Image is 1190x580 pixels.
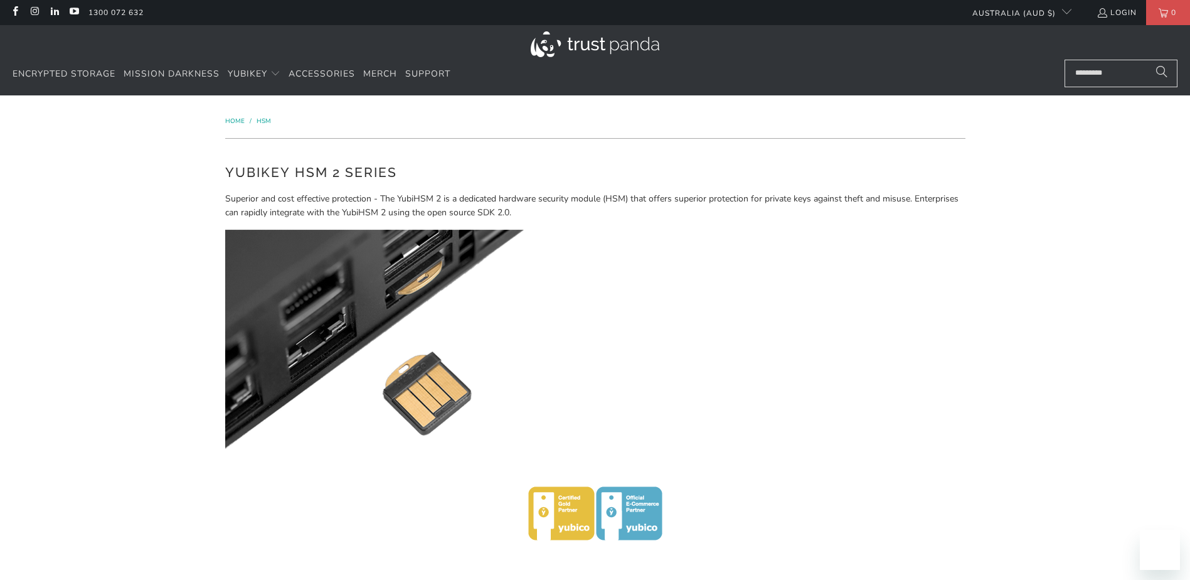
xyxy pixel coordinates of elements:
[289,60,355,89] a: Accessories
[250,117,252,126] span: /
[1146,60,1177,87] button: Search
[228,68,267,80] span: YubiKey
[531,31,659,57] img: Trust Panda Australia
[363,68,397,80] span: Merch
[124,68,220,80] span: Mission Darkness
[289,68,355,80] span: Accessories
[225,117,247,126] a: Home
[29,8,40,18] a: Trust Panda Australia on Instagram
[225,163,965,183] h2: YubiKey HSM 2 Series
[13,68,115,80] span: Encrypted Storage
[13,60,450,89] nav: Translation missing: en.navigation.header.main_nav
[225,192,965,220] p: Superior and cost effective protection - The YubiHSM 2 is a dedicated hardware security module (H...
[13,60,115,89] a: Encrypted Storage
[405,68,450,80] span: Support
[9,8,20,18] a: Trust Panda Australia on Facebook
[405,60,450,89] a: Support
[124,60,220,89] a: Mission Darkness
[1140,530,1180,570] iframe: Button to launch messaging window
[1065,60,1177,87] input: Search...
[88,6,144,19] a: 1300 072 632
[68,8,79,18] a: Trust Panda Australia on YouTube
[49,8,60,18] a: Trust Panda Australia on LinkedIn
[228,60,280,89] summary: YubiKey
[1097,6,1137,19] a: Login
[257,117,271,126] a: HSM
[363,60,397,89] a: Merch
[225,117,245,126] span: Home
